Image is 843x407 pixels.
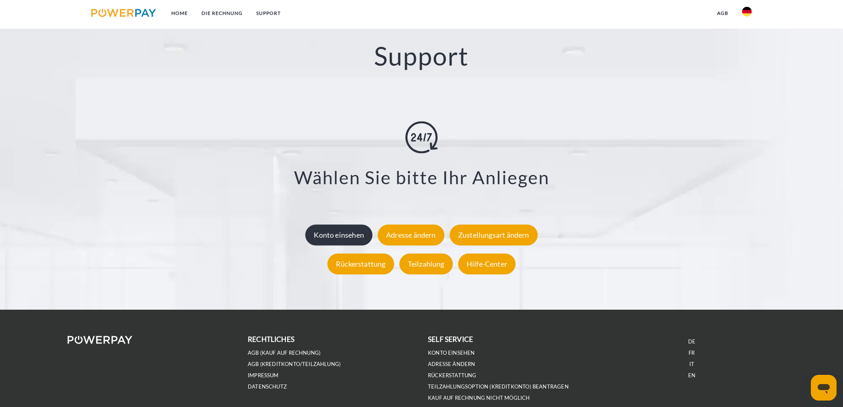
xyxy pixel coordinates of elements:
[448,230,540,239] a: Zustellungsart ändern
[325,259,396,268] a: Rückerstattung
[327,253,394,274] div: Rückerstattung
[742,7,752,16] img: de
[428,383,569,390] a: Teilzahlungsoption (KREDITKONTO) beantragen
[405,121,438,153] img: online-shopping.svg
[688,372,695,379] a: EN
[305,224,372,245] div: Konto einsehen
[689,349,695,356] a: FR
[91,9,156,17] img: logo-powerpay.svg
[248,383,287,390] a: DATENSCHUTZ
[376,230,446,239] a: Adresse ändern
[195,6,249,21] a: DIE RECHNUNG
[710,6,735,21] a: agb
[248,361,341,368] a: AGB (Kreditkonto/Teilzahlung)
[428,372,477,379] a: Rückerstattung
[450,224,538,245] div: Zustellungsart ändern
[68,336,132,344] img: logo-powerpay-white.svg
[42,40,801,72] h2: Support
[52,166,791,189] h3: Wählen Sie bitte Ihr Anliegen
[428,349,475,356] a: Konto einsehen
[428,335,473,343] b: self service
[689,361,694,368] a: IT
[428,361,475,368] a: Adresse ändern
[248,372,279,379] a: IMPRESSUM
[249,6,288,21] a: SUPPORT
[164,6,195,21] a: Home
[811,375,837,401] iframe: Schaltfläche zum Öffnen des Messaging-Fensters
[378,224,444,245] div: Adresse ändern
[303,230,374,239] a: Konto einsehen
[397,259,455,268] a: Teilzahlung
[399,253,453,274] div: Teilzahlung
[248,349,321,356] a: AGB (Kauf auf Rechnung)
[456,259,518,268] a: Hilfe-Center
[248,335,294,343] b: rechtliches
[458,253,516,274] div: Hilfe-Center
[688,338,695,345] a: DE
[428,395,530,401] a: Kauf auf Rechnung nicht möglich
